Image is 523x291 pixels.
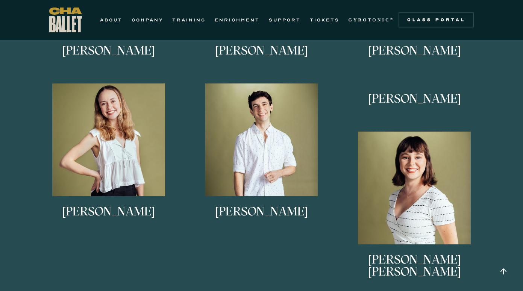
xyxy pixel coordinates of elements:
sup: ® [390,17,394,21]
a: Class Portal [399,12,474,27]
a: [PERSON_NAME] [189,83,334,233]
h3: [PERSON_NAME] [215,44,308,69]
h3: [PERSON_NAME] [62,205,155,230]
a: TICKETS [310,15,340,24]
h3: [PERSON_NAME] [368,44,461,69]
a: ENRICHMENT [215,15,260,24]
a: ABOUT [100,15,123,24]
strong: GYROTONIC [349,17,390,23]
div: Class Portal [403,17,469,23]
a: home [49,8,82,32]
a: [PERSON_NAME] [342,83,487,120]
h3: [PERSON_NAME] [215,205,308,230]
a: COMPANY [132,15,163,24]
a: [PERSON_NAME] [PERSON_NAME] [342,132,487,281]
h3: [PERSON_NAME] [368,92,461,117]
a: [PERSON_NAME] [36,83,182,233]
h3: [PERSON_NAME] [62,44,155,69]
h3: [PERSON_NAME] [PERSON_NAME] [342,253,487,278]
a: GYROTONIC® [349,15,394,24]
a: TRAINING [172,15,206,24]
a: SUPPORT [269,15,301,24]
